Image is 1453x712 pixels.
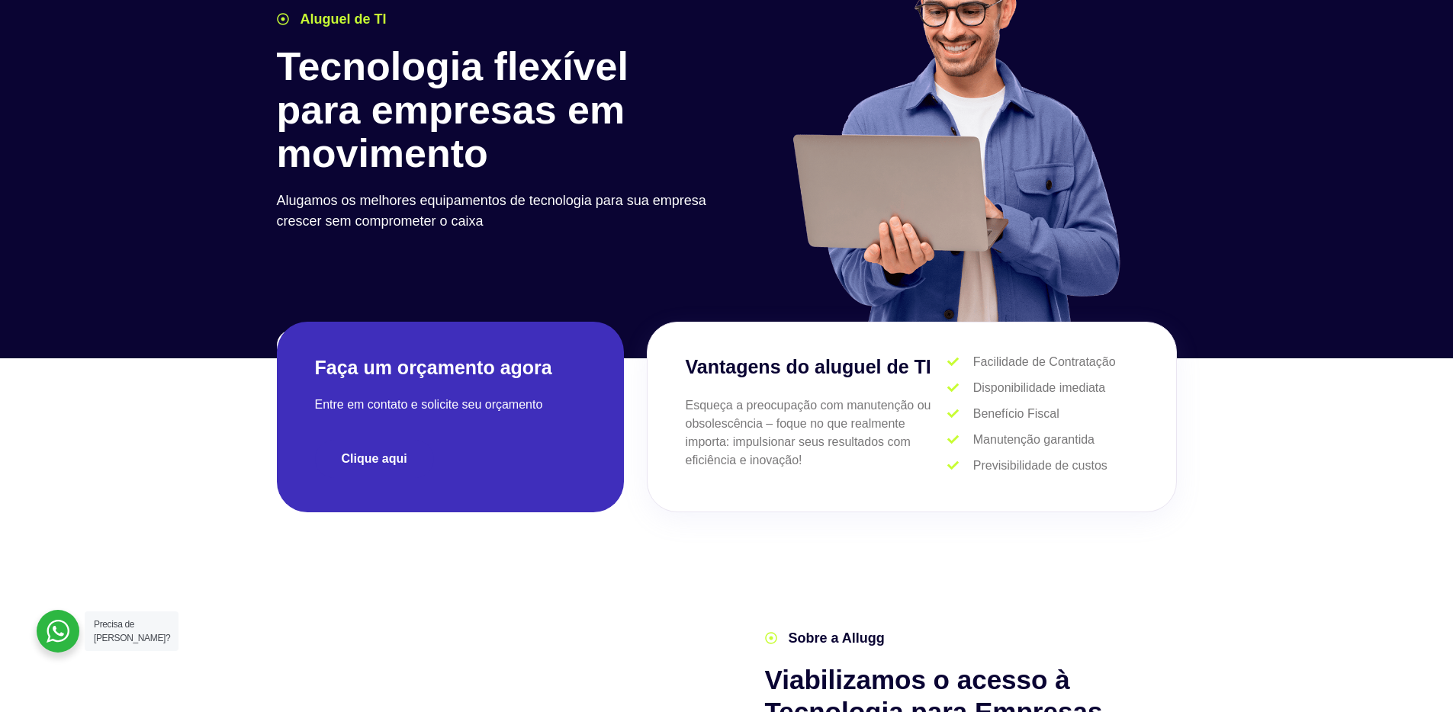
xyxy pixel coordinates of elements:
span: Benefício Fiscal [969,405,1059,423]
span: Disponibilidade imediata [969,379,1105,397]
div: Widget de chat [1377,639,1453,712]
span: Previsibilidade de custos [969,457,1107,475]
h2: Faça um orçamento agora [315,355,586,380]
span: Facilidade de Contratação [969,353,1116,371]
span: Aluguel de TI [297,9,387,30]
span: Manutenção garantida [969,431,1095,449]
p: Alugamos os melhores equipamentos de tecnologia para sua empresa crescer sem comprometer o caixa [277,191,719,232]
iframe: Chat Widget [1377,639,1453,712]
a: Clique aqui [315,440,434,478]
p: Entre em contato e solicite seu orçamento [315,396,586,414]
span: Sobre a Allugg [785,628,885,649]
span: Precisa de [PERSON_NAME]? [94,619,170,643]
h1: Tecnologia flexível para empresas em movimento [277,45,719,176]
span: Clique aqui [342,453,407,465]
h3: Vantagens do aluguel de TI [686,353,948,382]
p: Esqueça a preocupação com manutenção ou obsolescência – foque no que realmente importa: impulsion... [686,396,948,470]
